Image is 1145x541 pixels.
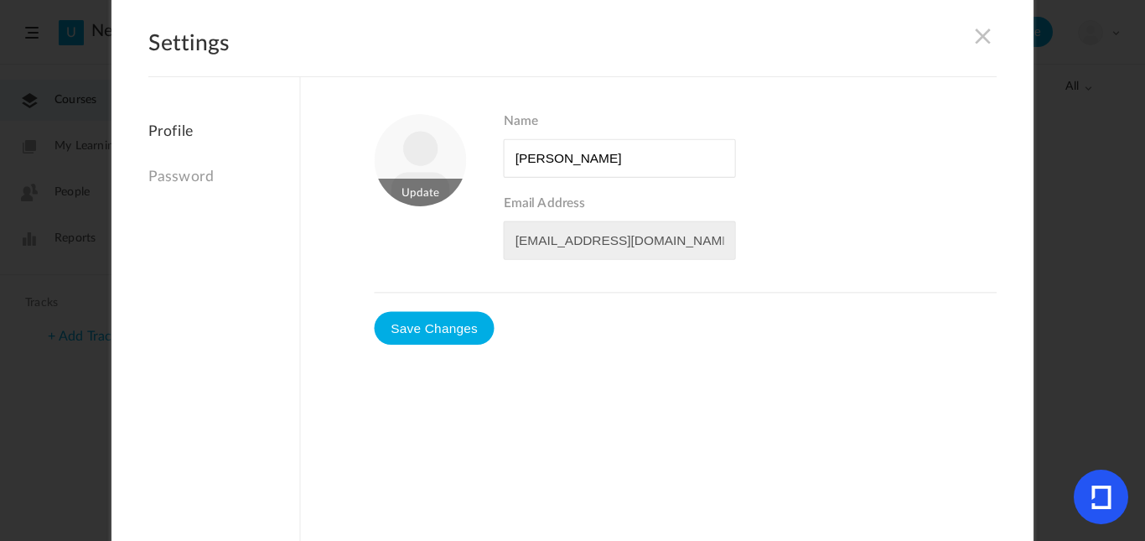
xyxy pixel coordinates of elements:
button: Save Changes [375,311,495,345]
h2: Settings [148,31,997,77]
input: Name [504,138,736,177]
span: Name [504,114,997,130]
a: Password [148,159,299,195]
span: Email Address [504,195,997,211]
a: Profile [148,123,299,150]
input: Email Address [504,221,736,259]
img: user-image.png [375,114,467,206]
